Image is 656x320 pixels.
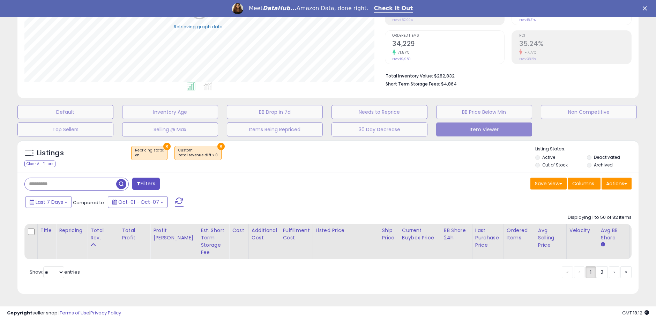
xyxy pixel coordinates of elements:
b: Total Inventory Value: [386,73,433,79]
span: ROI [519,34,631,38]
div: Velocity [569,227,595,234]
span: Columns [572,180,594,187]
button: Top Sellers [17,122,113,136]
label: Active [542,154,555,160]
div: BB Share 24h. [444,227,469,241]
img: Profile image for Georgie [232,3,243,14]
strong: Copyright [7,310,32,316]
div: Repricing [59,227,84,234]
div: Meet Amazon Data, done right. [249,5,368,12]
div: Displaying 1 to 50 of 82 items [568,214,632,221]
div: Ship Price [382,227,396,241]
span: Repricing state : [135,148,164,158]
div: Current Buybox Price [402,227,438,241]
button: BB Price Below Min [436,105,532,119]
div: Additional Cost [252,227,277,241]
span: Show: entries [30,269,80,275]
button: × [163,143,171,150]
div: on [135,153,164,158]
button: Oct-01 - Oct-07 [108,196,168,208]
div: seller snap | | [7,310,121,317]
small: Prev: 18.31% [519,18,536,22]
p: Listing States: [535,146,639,152]
a: Check It Out [374,5,413,13]
span: $4,864 [441,81,457,87]
label: Deactivated [594,154,620,160]
button: Save View [530,178,567,189]
button: Item Viewer [436,122,532,136]
button: Default [17,105,113,119]
div: Profit [PERSON_NAME] [153,227,195,241]
span: Oct-01 - Oct-07 [118,199,159,206]
div: Cost [232,227,246,234]
i: DataHub... [263,5,297,12]
div: Est. Short Term Storage Fee [201,227,226,256]
div: Fulfillment Cost [283,227,310,241]
small: Avg BB Share. [601,241,605,248]
span: » [625,269,627,276]
div: Total Rev. [90,227,116,241]
button: Inventory Age [122,105,218,119]
button: Needs to Reprice [331,105,427,119]
div: Last Purchase Price [475,227,501,249]
a: Privacy Policy [90,310,121,316]
h2: 35.24% [519,40,631,49]
div: Clear All Filters [24,161,55,167]
div: Retrieving graph data.. [174,24,225,30]
button: 30 Day Decrease [331,122,427,136]
button: Non Competitive [541,105,637,119]
button: Last 7 Days [25,196,72,208]
div: Ordered Items [507,227,532,241]
button: BB Drop in 7d [227,105,323,119]
li: $282,832 [386,71,627,80]
div: Close [643,6,650,10]
small: Prev: 19,950 [393,57,411,61]
small: Prev: 38.21% [519,57,536,61]
div: Avg BB Share [601,227,626,241]
span: › [613,269,615,276]
b: Short Term Storage Fees: [386,81,440,87]
div: total revenue diff > 0 [178,153,218,158]
small: -7.77% [522,50,536,55]
button: Filters [132,178,159,190]
span: Ordered Items [393,34,505,38]
button: × [217,143,225,150]
small: Prev: $57,904 [393,18,413,22]
div: Total Profit [122,227,147,241]
a: Terms of Use [60,310,89,316]
span: 2025-10-15 18:12 GMT [622,310,649,316]
div: Title [40,227,53,234]
a: 2 [596,266,608,278]
h2: 34,229 [393,40,505,49]
div: Listed Price [316,227,376,234]
button: Actions [602,178,632,189]
label: Out of Stock [542,162,568,168]
button: Selling @ Max [122,122,218,136]
div: Avg Selling Price [538,227,564,249]
label: Archived [594,162,613,168]
span: Compared to: [73,199,105,206]
a: 1 [586,266,596,278]
h5: Listings [37,148,64,158]
button: Items Being Repriced [227,122,323,136]
button: Columns [568,178,601,189]
span: Last 7 Days [36,199,63,206]
span: Custom: [178,148,218,158]
small: 71.57% [396,50,409,55]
